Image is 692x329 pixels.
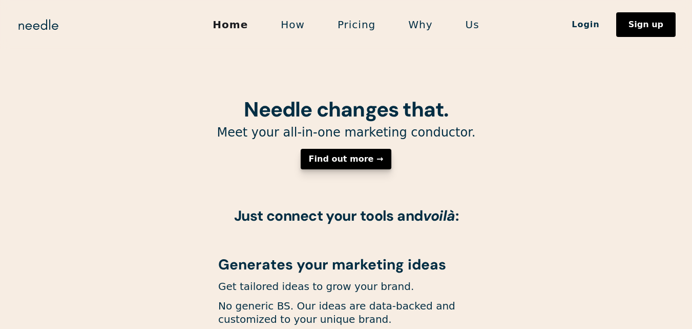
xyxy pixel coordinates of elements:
[218,299,474,326] p: No generic BS. Our ideas are data-backed and customized to your unique brand.
[244,96,448,123] strong: Needle changes that.
[234,206,458,225] strong: Just connect your tools and :
[301,149,392,169] a: Find out more →
[218,257,474,273] h1: Generates your marketing ideas
[264,14,321,35] a: How
[423,206,455,225] em: voilà
[309,155,384,163] div: Find out more →
[449,14,496,35] a: Us
[392,14,449,35] a: Why
[321,14,392,35] a: Pricing
[196,14,264,35] a: Home
[85,125,607,141] p: Meet your all-in-one marketing conductor.
[628,21,663,29] div: Sign up
[616,12,676,37] a: Sign up
[218,280,474,293] p: Get tailored ideas to grow your brand.
[555,16,616,33] a: Login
